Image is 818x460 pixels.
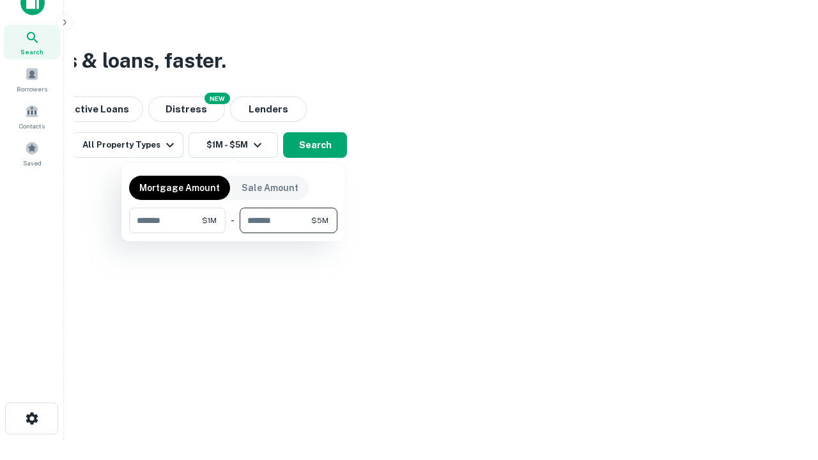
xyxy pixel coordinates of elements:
[231,208,235,233] div: -
[311,215,328,226] span: $5M
[139,181,220,195] p: Mortgage Amount
[202,215,217,226] span: $1M
[754,358,818,419] iframe: Chat Widget
[242,181,298,195] p: Sale Amount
